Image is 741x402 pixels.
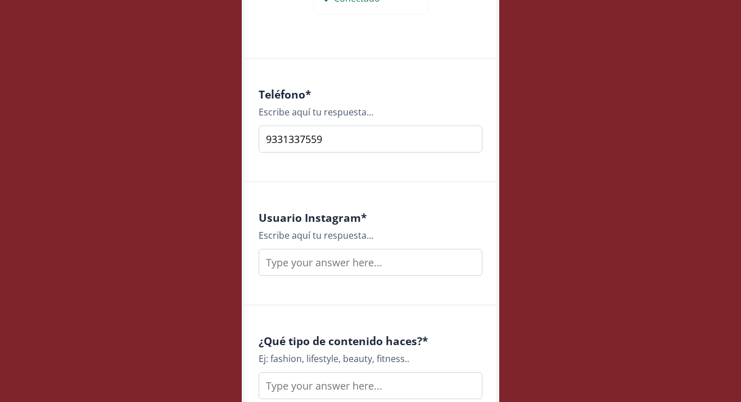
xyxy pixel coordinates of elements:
[259,229,482,242] div: Escribe aquí tu respuesta...
[259,88,482,101] h4: Teléfono *
[259,334,482,347] h4: ¿Qué tipo de contenido haces? *
[259,211,482,224] h4: Usuario Instagram *
[259,126,482,153] input: Type your answer here...
[259,105,482,119] div: Escribe aquí tu respuesta...
[259,352,482,365] div: Ej: fashion, lifestyle, beauty, fitness..
[259,372,482,399] input: Type your answer here...
[259,249,482,276] input: Type your answer here...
